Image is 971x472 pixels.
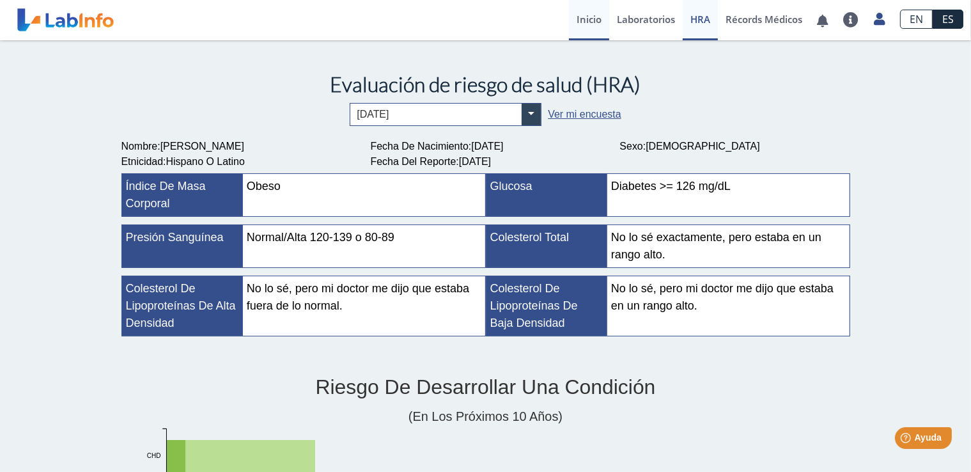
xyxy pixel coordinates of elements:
span: Índice de masa corporal [126,180,206,210]
span: HRA [690,13,710,26]
span: Fecha de Nacimiento [371,141,469,152]
span: Colesterol total [490,231,570,244]
div: : [112,154,361,169]
span: Diabetes >= 126 mg/dL [611,180,731,193]
span: Evaluación de riesgo de salud (HRA) [330,72,641,97]
span: Presión sanguínea [126,231,224,244]
span: [DEMOGRAPHIC_DATA] [646,141,759,152]
div: : [361,154,860,169]
iframe: Help widget launcher [857,422,957,458]
span: No lo sé, pero mi doctor me dijo que estaba fuera de lo normal. [247,282,469,312]
span: [DATE] [471,141,503,152]
span: Nombre [121,141,158,152]
div: : [112,139,361,154]
span: Colesterol de lipoproteínas de alta densidad [126,282,236,329]
h2: Riesgo de desarrollar una condición [121,375,850,399]
span: Colesterol de lipoproteínas de baja densidad [490,282,578,329]
span: Etnicidad [121,156,164,167]
tspan: CHD [146,453,160,460]
span: Normal/Alta 120-139 o 80-89 [247,231,394,244]
span: Fecha del Reporte [371,156,456,167]
span: No lo sé exactamente, pero estaba en un rango alto. [611,231,821,261]
span: Glucosa [490,180,532,193]
div: : [361,139,610,154]
span: Sexo [620,141,643,152]
span: Hispano o Latino [166,156,245,167]
h4: (en los próximos 10 años) [121,409,850,425]
a: Ver mi encuesta [548,109,621,120]
span: Obeso [247,180,281,193]
a: EN [900,10,933,29]
span: [PERSON_NAME] [160,141,244,152]
span: [DATE] [459,156,491,167]
a: ES [933,10,963,29]
div: : [610,139,860,154]
span: No lo sé, pero mi doctor me dijo que estaba en un rango alto. [611,282,834,312]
